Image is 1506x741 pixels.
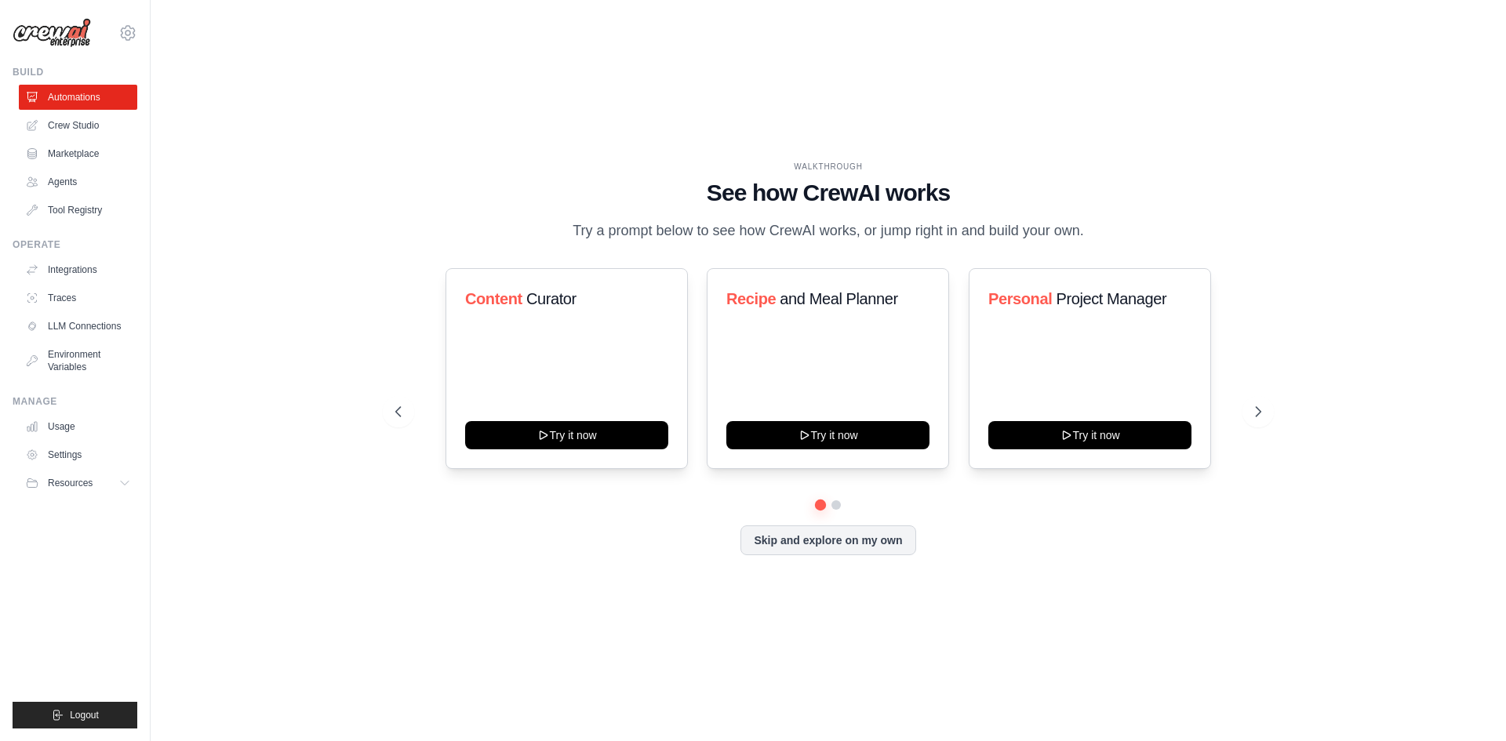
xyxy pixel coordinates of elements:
span: Logout [70,709,99,721]
span: Personal [988,290,1052,307]
button: Try it now [988,421,1191,449]
span: Content [465,290,522,307]
button: Skip and explore on my own [740,525,915,555]
a: Integrations [19,257,137,282]
h1: See how CrewAI works [395,179,1261,207]
div: Build [13,66,137,78]
span: Curator [526,290,577,307]
a: Crew Studio [19,113,137,138]
button: Resources [19,470,137,496]
span: Resources [48,477,93,489]
img: Logo [13,18,91,48]
a: Tool Registry [19,198,137,223]
p: Try a prompt below to see how CrewAI works, or jump right in and build your own. [565,220,1092,242]
div: WALKTHROUGH [395,161,1261,173]
a: Agents [19,169,137,194]
span: Recipe [726,290,776,307]
button: Try it now [465,421,668,449]
button: Try it now [726,421,929,449]
a: Traces [19,285,137,311]
iframe: Chat Widget [1428,666,1506,741]
a: Automations [19,85,137,110]
a: LLM Connections [19,314,137,339]
div: Manage [13,395,137,408]
a: Marketplace [19,141,137,166]
a: Usage [19,414,137,439]
a: Environment Variables [19,342,137,380]
span: Project Manager [1056,290,1166,307]
a: Settings [19,442,137,467]
button: Logout [13,702,137,728]
span: and Meal Planner [780,290,898,307]
div: Operate [13,238,137,251]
